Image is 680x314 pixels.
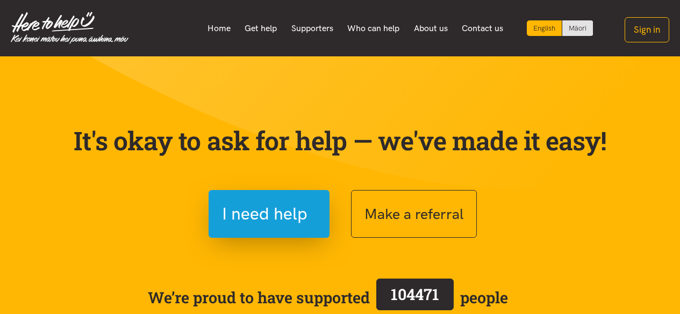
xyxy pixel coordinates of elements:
a: Supporters [284,17,340,40]
button: Sign in [625,17,669,42]
button: I need help [209,190,330,238]
a: Get help [238,17,284,40]
p: It's okay to ask for help — we've made it easy! [71,125,609,156]
a: About us [407,17,455,40]
button: Make a referral [351,190,477,238]
img: Home [11,12,128,44]
span: 104471 [391,284,439,304]
a: Who can help [340,17,407,40]
div: Current language [527,20,562,36]
a: Contact us [455,17,511,40]
a: Home [200,17,238,40]
a: Switch to Te Reo Māori [562,20,593,36]
span: I need help [222,200,307,228]
div: Language toggle [527,20,593,36]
